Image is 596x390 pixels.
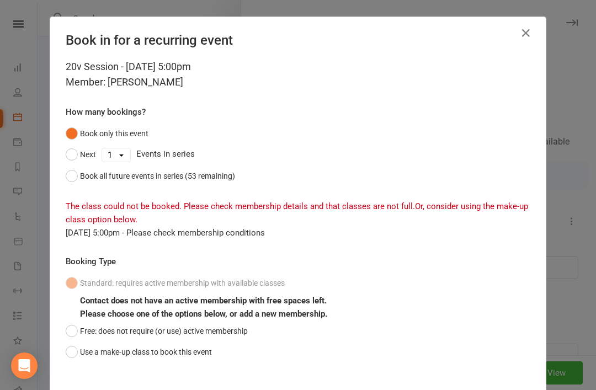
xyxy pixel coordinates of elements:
label: How many bookings? [66,105,146,119]
button: Next [66,144,96,165]
div: 20v Session - [DATE] 5:00pm Member: [PERSON_NAME] [66,59,530,90]
b: Please choose one of the options below, or add a new membership. [80,309,327,319]
div: [DATE] 5:00pm - Please check membership conditions [66,226,530,239]
div: Open Intercom Messenger [11,352,38,379]
div: Book all future events in series (53 remaining) [80,170,235,182]
b: Contact does not have an active membership with free spaces left. [80,296,327,306]
button: Book only this event [66,123,148,144]
button: Book all future events in series (53 remaining) [66,165,235,186]
button: Use a make-up class to book this event [66,341,212,362]
span: The class could not be booked. Please check membership details and that classes are not full. [66,201,415,211]
button: Close [517,24,535,42]
label: Booking Type [66,255,116,268]
button: Free: does not require (or use) active membership [66,320,248,341]
div: Events in series [66,144,530,165]
h4: Book in for a recurring event [66,33,530,48]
